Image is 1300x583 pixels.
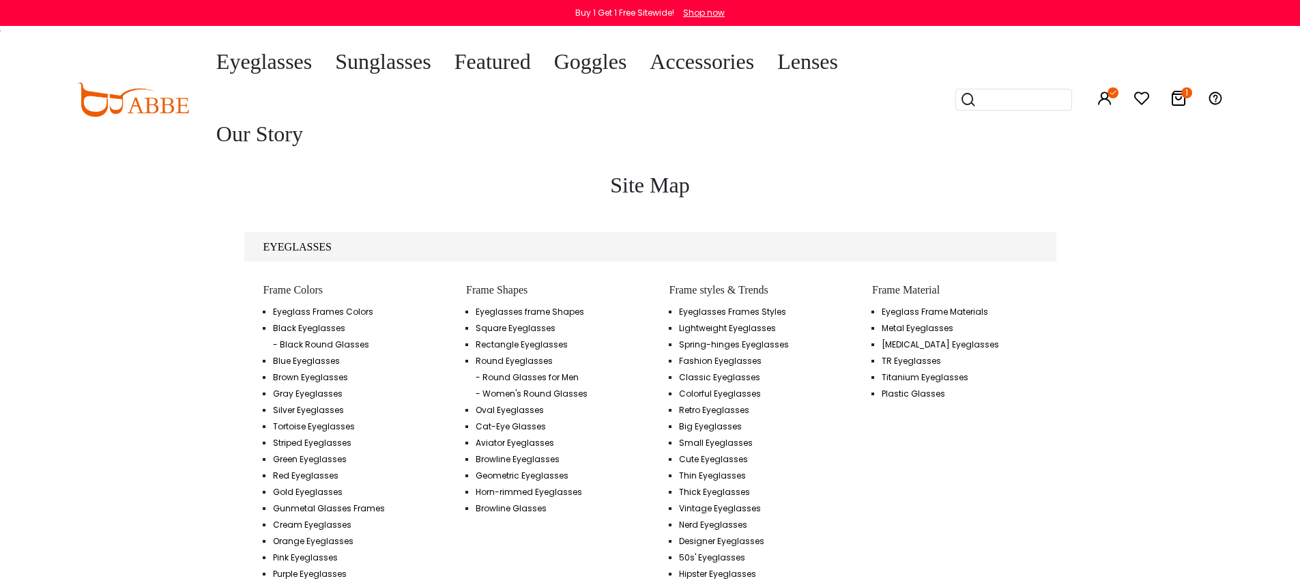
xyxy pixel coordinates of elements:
a: Blue Eyeglasses [273,355,340,367]
a: Red Eyeglasses [273,470,338,481]
h2: Eyeglasses [244,239,332,259]
a: - Black Round Glasses [273,339,369,350]
a: Thin Eyeglasses [679,470,746,481]
a: 50s' Eyeglasses [679,552,745,563]
a: Horn-rimmed Eyeglasses [476,486,582,498]
span: Lenses [777,49,838,74]
a: Gray Eyeglasses [273,388,343,399]
a: Striped Eyeglasses [273,437,351,449]
span: Goggles [554,49,627,74]
a: [MEDICAL_DATA] Eyeglasses [882,339,999,350]
a: Big Eyeglasses [679,421,742,432]
a: Retro Eyeglasses [679,404,749,416]
a: Small Eyeglasses [679,437,753,449]
a: Nerd Eyeglasses [679,519,747,530]
span: Eyeglasses [216,49,312,74]
a: Cream Eyeglasses [273,519,351,530]
a: Spring-hinges Eyeglasses [679,339,789,350]
a: Metal Eyeglasses [882,322,953,334]
a: Vintage Eyeglasses [679,502,761,514]
a: Square Eyeglasses [476,322,555,334]
div: Shop now [683,7,725,19]
a: Pink Eyeglasses [273,552,338,563]
h3: Frame Colors [263,282,448,302]
a: Round Eyeglasses [476,355,553,367]
a: Rectangle Eyeglasses [476,339,568,350]
a: Brown Eyeglasses [273,371,348,383]
a: Eyeglass Frames Colors [273,306,373,317]
a: Designer Eyeglasses [679,535,764,547]
span: Sunglasses [335,49,431,74]
span: Accessories [650,49,754,74]
a: Fashion Eyeglasses [679,355,762,367]
a: Oval Eyeglasses [476,404,544,416]
span: Our Story [216,122,303,146]
a: Cat-Eye Glasses [476,421,546,432]
i: 1 [1181,87,1192,98]
a: Geometric Eyeglasses [476,470,568,481]
a: Aviator Eyeglasses [476,437,554,449]
a: TR Eyeglasses [882,355,941,367]
a: Plastic Glasses [882,388,945,399]
a: Tortoise Eyeglasses [273,421,355,432]
a: Gunmetal Glasses Frames [273,502,385,514]
h3: Frame Material [872,282,1056,302]
a: Green Eyeglasses [273,453,347,465]
a: Eyeglass Frame Materials [882,306,988,317]
a: - Round Glasses for Men [476,371,579,383]
a: Gold Eyeglasses [273,486,343,498]
a: Orange Eyeglasses [273,535,353,547]
a: Eyeglasses Frames Styles [679,306,786,317]
a: Thick Eyeglasses [679,486,750,498]
img: abbeglasses.com [77,83,189,117]
a: - Women's Round Glasses [476,388,588,399]
span: Featured [454,49,531,74]
a: Shop now [676,7,725,18]
a: Colorful Eyeglasses [679,388,761,399]
a: Cute Eyeglasses [679,453,748,465]
a: Titanium Eyeglasses [882,371,968,383]
div: Buy 1 Get 1 Free Sitewide! [575,7,674,19]
a: Black Eyeglasses [273,322,345,334]
a: Lightweight Eyeglasses [679,322,776,334]
a: Purple Eyeglasses [273,568,347,580]
a: 1 [1170,93,1187,109]
h1: Site Map [244,172,1056,198]
h3: Frame styles & Trends [669,282,854,302]
a: Classic Eyeglasses [679,371,760,383]
a: Eyeglasses frame Shapes [476,306,584,317]
a: Silver Eyeglasses [273,404,344,416]
a: Browline Glasses [476,502,547,514]
h3: Frame Shapes [466,282,650,302]
a: Browline Eyeglasses [476,453,560,465]
a: Hipster Eyeglasses [679,568,756,580]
